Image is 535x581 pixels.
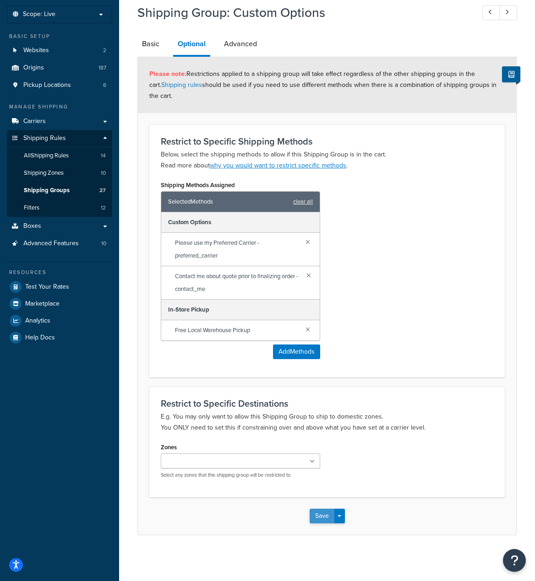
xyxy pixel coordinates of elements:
[25,334,55,342] span: Help Docs
[24,187,70,194] span: Shipping Groups
[7,147,112,164] a: AllShipping Rules14
[7,130,112,147] a: Shipping Rules
[23,134,66,142] span: Shipping Rules
[23,11,55,18] span: Scope: Live
[23,64,44,72] span: Origins
[103,81,106,89] span: 6
[7,42,112,59] li: Websites
[7,182,112,199] a: Shipping Groups27
[161,182,235,188] label: Shipping Methods Assigned
[7,165,112,182] a: Shipping Zones10
[7,279,112,295] a: Test Your Rates
[161,149,493,171] p: Below, select the shipping methods to allow if this Shipping Group is in the cart. Read more about .
[7,77,112,94] li: Pickup Locations
[168,195,289,208] span: Selected Methods
[24,169,64,177] span: Shipping Zones
[25,300,60,308] span: Marketplace
[7,59,112,76] a: Origins187
[7,42,112,59] a: Websites2
[273,344,320,359] button: AddMethods
[173,33,210,57] a: Optional
[23,240,79,247] span: Advanced Features
[137,33,164,55] a: Basic
[7,235,112,252] li: Advanced Features
[7,329,112,346] a: Help Docs
[161,472,320,479] p: Select any zones that this shipping group will be restricted to
[502,66,520,82] button: Show Help Docs
[161,212,320,233] div: Custom Options
[7,130,112,217] li: Shipping Rules
[161,300,320,320] div: In-Store Pickup
[103,47,106,54] span: 2
[503,549,526,572] button: Open Resource Center
[101,240,106,247] span: 10
[7,296,112,312] a: Marketplace
[161,444,177,451] label: Zones
[7,165,112,182] li: Shipping Zones
[161,80,202,90] a: Shipping rules
[7,199,112,216] li: Filters
[175,324,298,337] span: Free Local Warehouse Pickup
[25,317,50,325] span: Analytics
[499,5,517,20] a: Next Record
[101,169,106,177] span: 10
[7,77,112,94] a: Pickup Locations6
[7,182,112,199] li: Shipping Groups
[175,270,300,296] span: Contact me about quote prior to finalizing order - contact_me
[7,269,112,276] div: Resources
[24,204,39,212] span: Filters
[7,113,112,130] a: Carriers
[310,509,334,523] button: Save
[101,152,106,160] span: 14
[99,187,106,194] span: 27
[23,222,41,230] span: Boxes
[23,47,49,54] span: Websites
[7,218,112,235] a: Boxes
[161,136,493,146] h3: Restrict to Specific Shipping Methods
[7,103,112,111] div: Manage Shipping
[23,81,71,89] span: Pickup Locations
[293,195,313,208] a: clear all
[7,235,112,252] a: Advanced Features10
[175,237,299,262] span: Please use my Preferred Carrier - preferred_carrier
[7,199,112,216] a: Filters12
[137,4,465,22] h1: Shipping Group: Custom Options
[98,64,106,72] span: 187
[23,118,46,125] span: Carriers
[25,283,69,291] span: Test Your Rates
[7,59,112,76] li: Origins
[7,312,112,329] a: Analytics
[149,69,186,79] strong: Please note:
[24,152,69,160] span: All Shipping Rules
[7,32,112,40] div: Basic Setup
[210,161,346,170] a: why you would want to restrict specific methods
[101,204,106,212] span: 12
[161,398,493,409] h3: Restrict to Specific Destinations
[482,5,500,20] a: Previous Record
[161,411,493,433] p: E.g. You may only want to allow this Shipping Group to ship to domestic zones. You ONLY need to s...
[219,33,262,55] a: Advanced
[149,69,497,101] span: Restrictions applied to a shipping group will take effect regardless of the other shipping groups...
